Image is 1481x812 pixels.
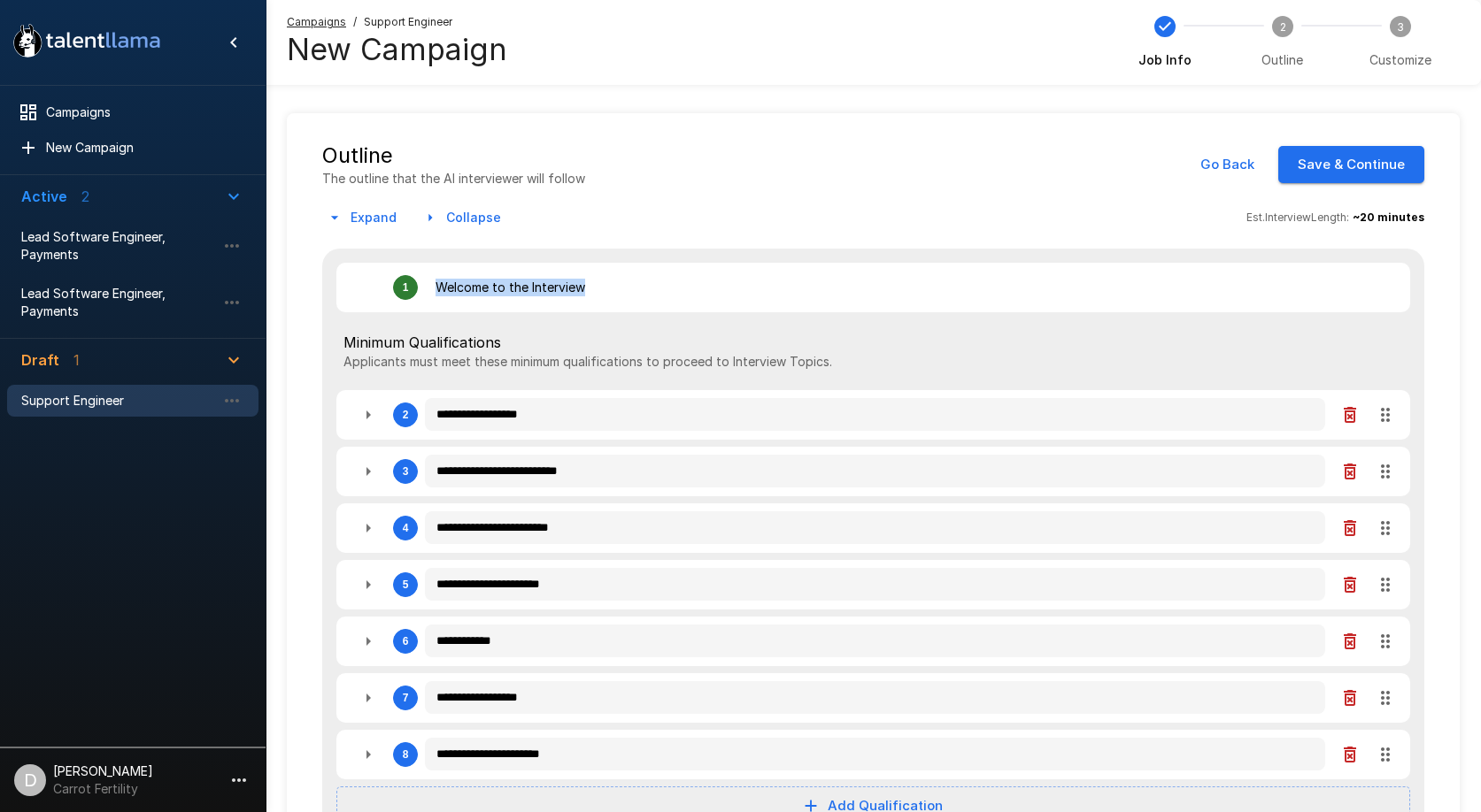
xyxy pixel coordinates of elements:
text: 3 [1397,19,1404,33]
div: 5 [403,578,409,591]
span: Customize [1369,51,1431,69]
h4: New Campaign [287,31,507,68]
u: Campaigns [287,15,346,28]
div: 8 [336,730,1410,779]
button: Go Back [1191,146,1264,183]
div: 6 [336,617,1410,666]
div: 4 [336,503,1410,553]
div: 5 [336,560,1410,609]
p: The outline that the AI interviewer will follow [322,170,585,188]
div: 6 [403,635,409,647]
button: Save & Continue [1278,146,1424,183]
div: 1 [403,281,409,294]
div: 3 [336,447,1410,496]
div: 2 [403,409,409,421]
button: Expand [322,202,404,234]
span: / [353,13,357,31]
span: Job Info [1138,51,1192,69]
b: ~ 20 minutes [1353,211,1424,224]
div: 7 [336,673,1410,723]
div: 4 [403,522,409,534]
span: Support Engineer [364,13,452,31]
span: Outline [1261,51,1303,69]
span: Est. Interview Length: [1246,209,1349,226]
text: 2 [1279,19,1285,33]
div: 2 [336,390,1410,440]
div: 3 [403,465,409,478]
button: Collapse [418,202,508,234]
span: Minimum Qualifications [343,332,1403,353]
div: 7 [403,692,409,704]
p: Welcome to the Interview [436,279,585,296]
p: Applicants must meet these minimum qualifications to proceed to Interview Topics. [343,353,1403,371]
div: 8 [403,748,409,761]
h5: Outline [322,142,585,170]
